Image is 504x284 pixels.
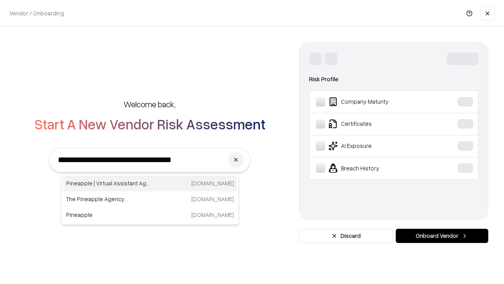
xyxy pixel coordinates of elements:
p: The Pineapple Agency [66,195,150,203]
p: Pineapple [66,211,150,219]
div: Breach History [316,163,434,173]
p: [DOMAIN_NAME] [191,195,234,203]
p: Pineapple | Virtual Assistant Agency [66,179,150,187]
button: Onboard Vendor [396,229,488,243]
div: Certificates [316,119,434,129]
div: Risk Profile [309,75,478,84]
p: [DOMAIN_NAME] [191,211,234,219]
p: Vendor / Onboarding [9,9,64,17]
button: Discard [299,229,393,243]
p: [DOMAIN_NAME] [191,179,234,187]
h2: Start A New Vendor Risk Assessment [34,116,265,132]
h5: Welcome back, [124,99,176,110]
div: Company Maturity [316,97,434,106]
div: Suggestions [61,174,239,225]
div: AI Exposure [316,141,434,151]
